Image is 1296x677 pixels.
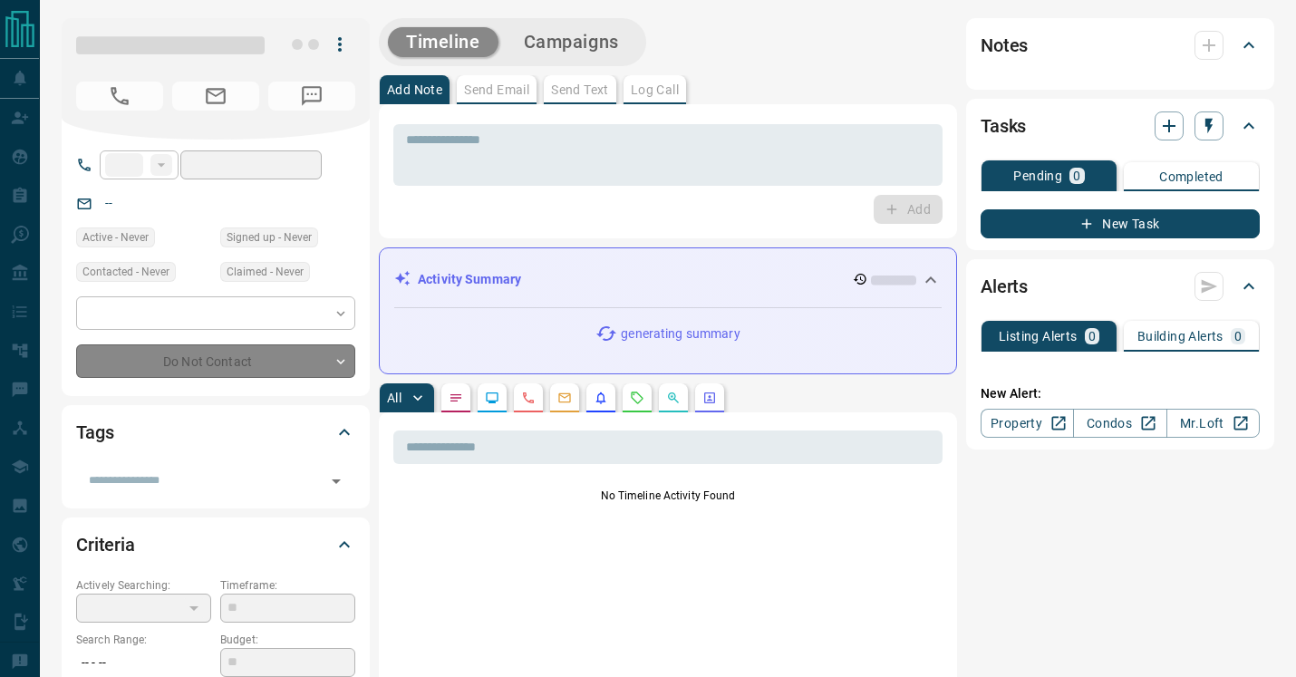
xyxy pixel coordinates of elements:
[485,391,499,405] svg: Lead Browsing Activity
[999,330,1078,343] p: Listing Alerts
[76,530,135,559] h2: Criteria
[981,111,1026,140] h2: Tasks
[557,391,572,405] svg: Emails
[449,391,463,405] svg: Notes
[1159,170,1223,183] p: Completed
[981,104,1260,148] div: Tasks
[981,265,1260,308] div: Alerts
[521,391,536,405] svg: Calls
[1088,330,1096,343] p: 0
[981,409,1074,438] a: Property
[105,196,112,210] a: --
[76,418,113,447] h2: Tags
[387,83,442,96] p: Add Note
[82,263,169,281] span: Contacted - Never
[268,82,355,111] span: No Number
[418,270,521,289] p: Activity Summary
[387,392,401,404] p: All
[227,228,312,247] span: Signed up - Never
[76,523,355,566] div: Criteria
[76,82,163,111] span: No Number
[506,27,637,57] button: Campaigns
[1013,169,1062,182] p: Pending
[630,391,644,405] svg: Requests
[981,272,1028,301] h2: Alerts
[76,411,355,454] div: Tags
[227,263,304,281] span: Claimed - Never
[1073,169,1080,182] p: 0
[981,209,1260,238] button: New Task
[981,24,1260,67] div: Notes
[324,469,349,494] button: Open
[981,384,1260,403] p: New Alert:
[388,27,498,57] button: Timeline
[702,391,717,405] svg: Agent Actions
[220,577,355,594] p: Timeframe:
[76,632,211,648] p: Search Range:
[220,632,355,648] p: Budget:
[666,391,681,405] svg: Opportunities
[172,82,259,111] span: No Email
[621,324,740,343] p: generating summary
[1166,409,1260,438] a: Mr.Loft
[1137,330,1223,343] p: Building Alerts
[76,344,355,378] div: Do Not Contact
[76,577,211,594] p: Actively Searching:
[981,31,1028,60] h2: Notes
[394,263,942,296] div: Activity Summary
[82,228,149,247] span: Active - Never
[594,391,608,405] svg: Listing Alerts
[393,488,943,504] p: No Timeline Activity Found
[1073,409,1166,438] a: Condos
[1234,330,1242,343] p: 0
